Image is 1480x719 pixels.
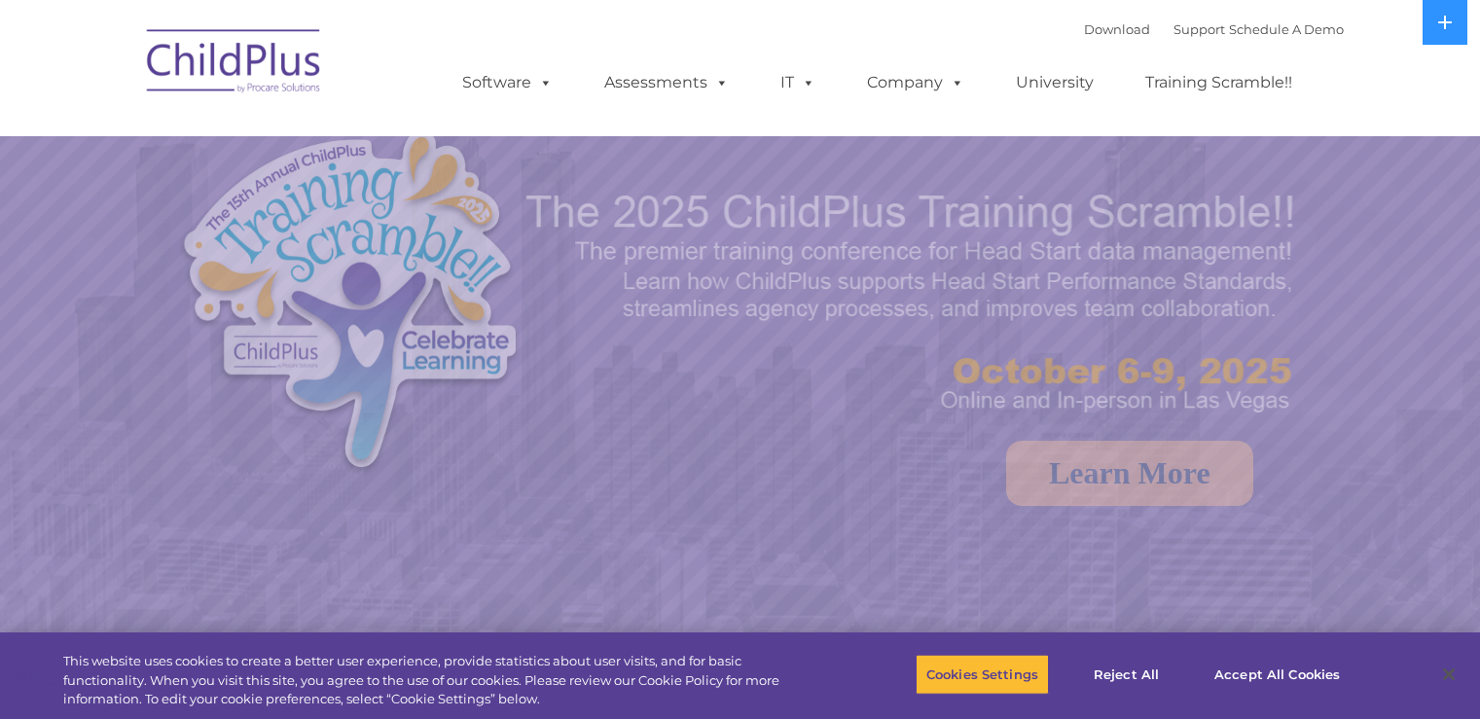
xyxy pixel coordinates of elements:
a: University [996,63,1113,102]
div: This website uses cookies to create a better user experience, provide statistics about user visit... [63,652,814,709]
img: ChildPlus by Procare Solutions [137,16,332,113]
a: Company [848,63,984,102]
button: Accept All Cookies [1204,654,1351,695]
a: Support [1173,21,1225,37]
a: Software [443,63,572,102]
a: Schedule A Demo [1229,21,1344,37]
a: Learn More [1006,441,1253,506]
button: Close [1427,653,1470,696]
font: | [1084,21,1344,37]
a: IT [761,63,835,102]
button: Reject All [1065,654,1187,695]
a: Training Scramble!! [1126,63,1312,102]
a: Download [1084,21,1150,37]
a: Assessments [585,63,748,102]
button: Cookies Settings [916,654,1049,695]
